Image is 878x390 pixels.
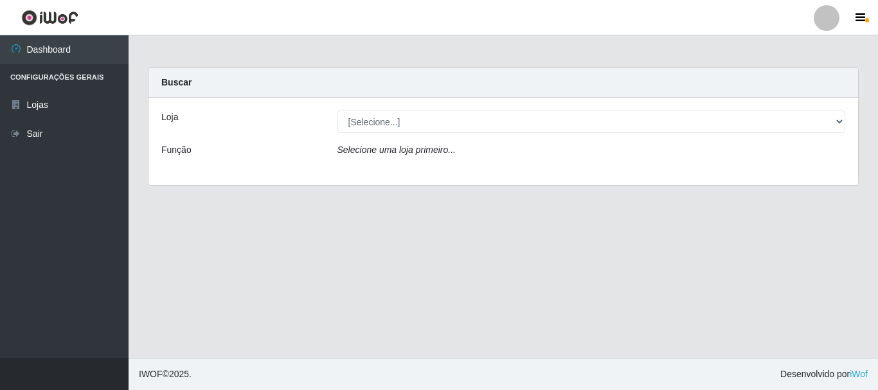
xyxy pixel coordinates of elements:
label: Função [161,143,192,157]
strong: Buscar [161,77,192,87]
span: © 2025 . [139,368,192,381]
img: CoreUI Logo [21,10,78,26]
i: Selecione uma loja primeiro... [337,145,456,155]
span: IWOF [139,369,163,379]
label: Loja [161,111,178,124]
a: iWof [850,369,868,379]
span: Desenvolvido por [780,368,868,381]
